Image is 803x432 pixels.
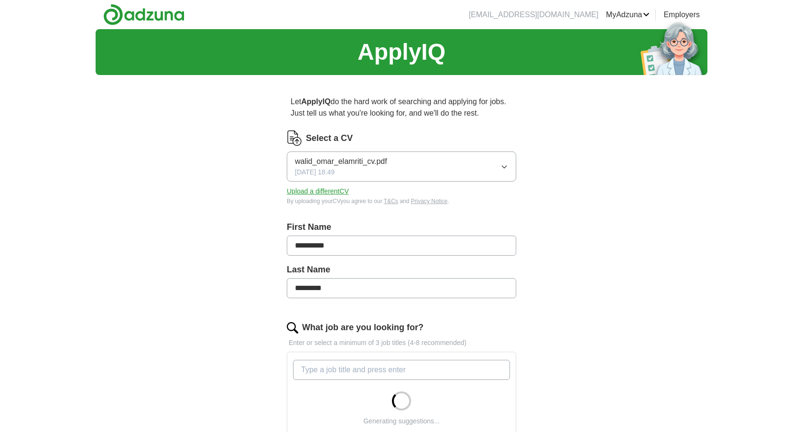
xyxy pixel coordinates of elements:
[287,338,516,348] p: Enter or select a minimum of 3 job titles (4-8 recommended)
[287,92,516,123] p: Let do the hard work of searching and applying for jobs. Just tell us what you're looking for, an...
[306,132,353,145] label: Select a CV
[469,9,598,21] li: [EMAIL_ADDRESS][DOMAIN_NAME]
[384,198,398,205] a: T&Cs
[103,4,184,25] img: Adzuna logo
[287,151,516,182] button: walid_omar_elamriti_cv.pdf[DATE] 18:49
[295,156,387,167] span: walid_omar_elamriti_cv.pdf
[411,198,448,205] a: Privacy Notice
[295,167,335,177] span: [DATE] 18:49
[287,197,516,205] div: By uploading your CV you agree to our and .
[363,416,440,426] div: Generating suggestions...
[287,186,349,196] button: Upload a differentCV
[287,221,516,234] label: First Name
[293,360,510,380] input: Type a job title and press enter
[606,9,650,21] a: MyAdzuna
[287,130,302,146] img: CV Icon
[663,9,700,21] a: Employers
[301,97,330,106] strong: ApplyIQ
[287,322,298,334] img: search.png
[358,35,445,69] h1: ApplyIQ
[287,263,516,276] label: Last Name
[302,321,423,334] label: What job are you looking for?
